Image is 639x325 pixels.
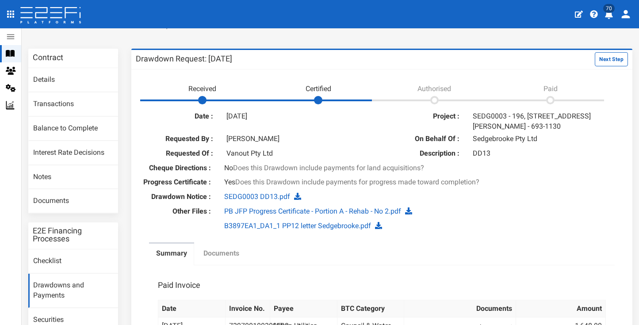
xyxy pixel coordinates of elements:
label: Other Files : [136,206,218,217]
span: Paid [543,84,558,93]
label: On Behalf Of : [388,134,466,144]
a: Details [28,68,118,92]
a: Summary [149,244,194,266]
label: Requested By : [142,134,220,144]
th: Amount [516,300,606,317]
a: Transactions [28,92,118,116]
span: Received [188,84,216,93]
div: SEDG0003 - 196, [STREET_ADDRESS][PERSON_NAME] - 693-1130 [466,111,621,132]
th: Invoice No. [225,300,270,317]
h3: Paid Invoice [158,281,200,289]
div: No [218,163,546,173]
a: Interest Rate Decisions [28,141,118,165]
label: Project : [388,111,466,122]
a: SEDG0003 DD13.pdf [224,192,290,201]
a: PB JFP Progress Certificate - Portion A - Rehab - No 2.pdf [224,207,401,215]
div: Yes [218,177,546,187]
a: Notes [28,165,118,189]
a: Checklist [28,249,118,273]
label: Date : [142,111,220,122]
label: Summary [156,249,187,259]
a: Next Step [595,54,628,63]
th: BTC Category [337,300,404,317]
th: Date [158,300,225,317]
h3: Contract [33,54,63,61]
div: Vanout Pty Ltd [220,149,375,159]
th: Payee [270,300,337,317]
h3: E2E Financing Processes [33,227,114,243]
span: Authorised [417,84,451,93]
a: Drawdowns and Payments [28,274,118,308]
span: Does this Drawdown include payments for land acquisitions? [233,164,424,172]
label: Requested Of : [142,149,220,159]
a: Documents [196,244,246,266]
span: Does this Drawdown include payments for progress made toward completion? [235,178,479,186]
span: Certified [306,84,331,93]
label: Documents [203,249,239,259]
h3: Drawdown Request: [DATE] [136,55,232,63]
th: Documents [404,300,516,317]
label: Progress Certificate : [136,177,218,187]
label: Cheque Directions : [136,163,218,173]
a: B3897EA1_DA1_1 PP12 letter Sedgebrooke.pdf [224,222,371,230]
label: Description : [388,149,466,159]
div: [PERSON_NAME] [220,134,375,144]
div: [DATE] [220,111,375,122]
button: Next Step [595,52,628,66]
div: DD13 [466,149,621,159]
label: Drawdown Notice : [136,192,218,202]
a: Documents [28,189,118,213]
div: Sedgebrooke Pty Ltd [466,134,621,144]
a: Balance to Complete [28,117,118,141]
